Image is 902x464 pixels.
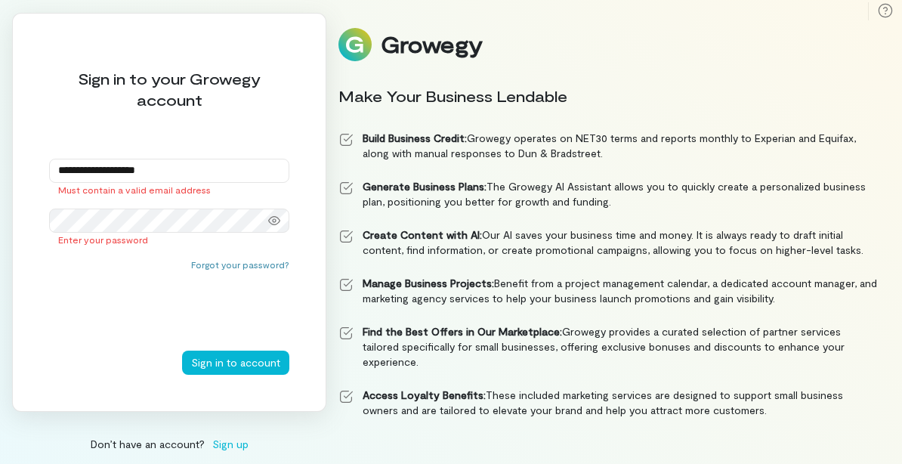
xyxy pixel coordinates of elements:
[338,28,372,61] img: Logo
[49,183,289,196] div: Must contain a valid email address
[338,324,878,370] li: Growegy provides a curated selection of partner services tailored specifically for small business...
[191,258,289,271] button: Forgot your password?
[381,32,482,57] div: Growegy
[363,180,487,193] strong: Generate Business Plans:
[338,131,878,161] li: Growegy operates on NET30 terms and reports monthly to Experian and Equifax, along with manual re...
[49,233,289,246] div: Enter your password
[212,436,249,452] span: Sign up
[363,325,562,338] strong: Find the Best Offers in Our Marketplace:
[363,277,494,289] strong: Manage Business Projects:
[363,388,486,401] strong: Access Loyalty Benefits:
[338,85,878,107] div: Make Your Business Lendable
[182,351,289,375] button: Sign in to account
[49,68,289,110] div: Sign in to your Growegy account
[363,228,482,241] strong: Create Content with AI:
[338,276,878,306] li: Benefit from a project management calendar, a dedicated account manager, and marketing agency ser...
[338,179,878,209] li: The Growegy AI Assistant allows you to quickly create a personalized business plan, positioning y...
[338,388,878,418] li: These included marketing services are designed to support small business owners and are tailored ...
[338,227,878,258] li: Our AI saves your business time and money. It is always ready to draft initial content, find info...
[363,131,467,144] strong: Build Business Credit:
[12,436,326,452] div: Don’t have an account?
